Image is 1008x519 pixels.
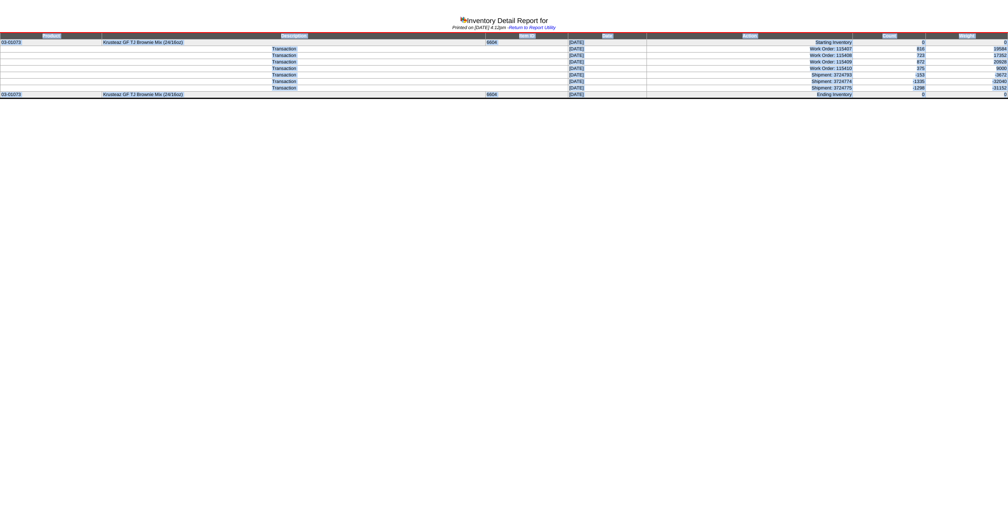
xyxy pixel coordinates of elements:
[486,92,568,99] td: 6604
[0,85,568,92] td: Transaction
[647,59,853,66] td: Work Order: 115409
[647,92,853,99] td: Ending Inventory
[568,85,647,92] td: [DATE]
[926,53,1008,59] td: 17352
[568,92,647,99] td: [DATE]
[926,66,1008,72] td: 9000
[568,79,647,85] td: [DATE]
[853,40,926,46] td: 0
[568,72,647,79] td: [DATE]
[102,40,486,46] td: Krusteaz GF TJ Brownie Mix (24/16oz)
[926,79,1008,85] td: -32040
[568,40,647,46] td: [DATE]
[853,92,926,99] td: 0
[0,53,568,59] td: Transaction
[647,72,853,79] td: Shipment: 3724793
[926,85,1008,92] td: -31152
[0,72,568,79] td: Transaction
[486,40,568,46] td: 6604
[853,85,926,92] td: -1298
[853,66,926,72] td: 375
[647,66,853,72] td: Work Order: 115410
[647,79,853,85] td: Shipment: 3724774
[0,40,102,46] td: 03-01073
[568,33,647,40] td: Date
[647,46,853,53] td: Work Order: 115407
[926,46,1008,53] td: 19584
[568,59,647,66] td: [DATE]
[486,33,568,40] td: Item ID
[0,46,568,53] td: Transaction
[926,72,1008,79] td: -3672
[102,92,486,99] td: Krusteaz GF TJ Brownie Mix (24/16oz)
[853,72,926,79] td: -153
[460,16,467,23] img: graph.gif
[0,59,568,66] td: Transaction
[853,46,926,53] td: 816
[0,92,102,99] td: 03-01073
[568,53,647,59] td: [DATE]
[926,92,1008,99] td: 0
[102,33,486,40] td: Description
[853,53,926,59] td: 723
[926,59,1008,66] td: 20928
[647,40,853,46] td: Starting Inventory
[0,66,568,72] td: Transaction
[0,79,568,85] td: Transaction
[568,66,647,72] td: [DATE]
[853,59,926,66] td: 872
[568,46,647,53] td: [DATE]
[647,33,853,40] td: Action
[0,33,102,40] td: Product
[926,40,1008,46] td: 0
[509,25,556,30] a: Return to Report Utility
[647,85,853,92] td: Shipment: 3724775
[647,53,853,59] td: Work Order: 115408
[853,79,926,85] td: -1335
[926,33,1008,40] td: Weight
[853,33,926,40] td: Count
